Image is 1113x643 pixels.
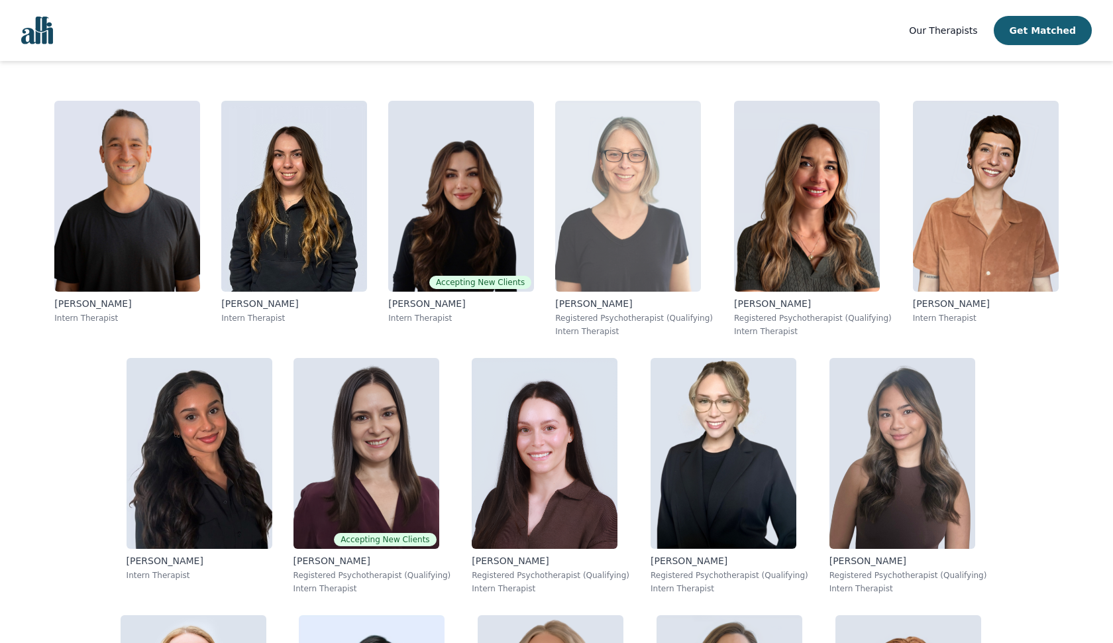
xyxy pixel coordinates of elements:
[293,554,451,567] p: [PERSON_NAME]
[44,90,211,347] a: Kavon_Banejad[PERSON_NAME]Intern Therapist
[388,297,534,310] p: [PERSON_NAME]
[127,554,272,567] p: [PERSON_NAME]
[221,101,367,292] img: Mariangela_Servello
[829,583,987,594] p: Intern Therapist
[221,297,367,310] p: [PERSON_NAME]
[461,347,640,605] a: Shay_Kader[PERSON_NAME]Registered Psychotherapist (Qualifying)Intern Therapist
[651,570,808,581] p: Registered Psychotherapist (Qualifying)
[388,313,534,323] p: Intern Therapist
[472,554,629,567] p: [PERSON_NAME]
[293,570,451,581] p: Registered Psychotherapist (Qualifying)
[378,90,545,347] a: Saba_SalemiAccepting New Clients[PERSON_NAME]Intern Therapist
[472,583,629,594] p: Intern Therapist
[913,313,1059,323] p: Intern Therapist
[472,570,629,581] p: Registered Psychotherapist (Qualifying)
[211,90,378,347] a: Mariangela_Servello[PERSON_NAME]Intern Therapist
[819,347,998,605] a: Noreen Clare_Tibudan[PERSON_NAME]Registered Psychotherapist (Qualifying)Intern Therapist
[54,101,200,292] img: Kavon_Banejad
[127,358,272,549] img: Taylor_Davis
[555,326,713,337] p: Intern Therapist
[723,90,902,347] a: Natalia_Simachkevitch[PERSON_NAME]Registered Psychotherapist (Qualifying)Intern Therapist
[994,16,1092,45] button: Get Matched
[21,17,53,44] img: alli logo
[472,358,617,549] img: Shay_Kader
[734,313,892,323] p: Registered Psychotherapist (Qualifying)
[640,347,819,605] a: Olivia_Moore[PERSON_NAME]Registered Psychotherapist (Qualifying)Intern Therapist
[293,583,451,594] p: Intern Therapist
[734,101,880,292] img: Natalia_Simachkevitch
[913,101,1059,292] img: Dunja_Miskovic
[54,313,200,323] p: Intern Therapist
[909,23,977,38] a: Our Therapists
[116,347,283,605] a: Taylor_Davis[PERSON_NAME]Intern Therapist
[221,313,367,323] p: Intern Therapist
[651,554,808,567] p: [PERSON_NAME]
[388,101,534,292] img: Saba_Salemi
[555,313,713,323] p: Registered Psychotherapist (Qualifying)
[545,90,723,347] a: Meghan_Dudley[PERSON_NAME]Registered Psychotherapist (Qualifying)Intern Therapist
[651,583,808,594] p: Intern Therapist
[829,570,987,581] p: Registered Psychotherapist (Qualifying)
[734,297,892,310] p: [PERSON_NAME]
[829,554,987,567] p: [PERSON_NAME]
[913,297,1059,310] p: [PERSON_NAME]
[293,358,439,549] img: Lorena_Krasnai
[54,297,200,310] p: [PERSON_NAME]
[334,533,436,546] span: Accepting New Clients
[734,326,892,337] p: Intern Therapist
[829,358,975,549] img: Noreen Clare_Tibudan
[283,347,462,605] a: Lorena_Krasnai Accepting New Clients[PERSON_NAME]Registered Psychotherapist (Qualifying)Intern Th...
[555,297,713,310] p: [PERSON_NAME]
[429,276,531,289] span: Accepting New Clients
[902,90,1069,347] a: Dunja_Miskovic[PERSON_NAME]Intern Therapist
[651,358,796,549] img: Olivia_Moore
[127,570,272,581] p: Intern Therapist
[909,25,977,36] span: Our Therapists
[555,101,701,292] img: Meghan_Dudley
